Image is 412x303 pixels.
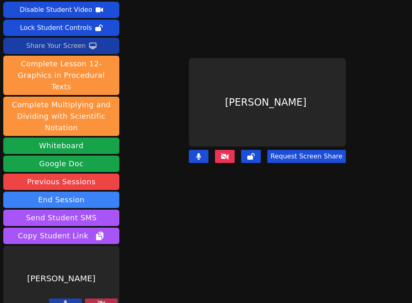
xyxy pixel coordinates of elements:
[20,21,92,34] div: Lock Student Controls
[267,150,346,163] button: Request Screen Share
[3,138,119,154] button: Whiteboard
[26,39,86,52] div: Share Your Screen
[3,20,119,36] button: Lock Student Controls
[3,156,119,172] a: Google Doc
[3,210,119,226] button: Send Student SMS
[3,2,119,18] button: Disable Student Video
[3,38,119,54] button: Share Your Screen
[3,174,119,190] a: Previous Sessions
[18,230,105,242] span: Copy Student Link
[189,58,346,147] div: [PERSON_NAME]
[3,97,119,136] button: Complete Multiplying and Dividing with Scientific Notation
[3,228,119,244] button: Copy Student Link
[3,192,119,208] button: End Session
[20,3,92,16] div: Disable Student Video
[3,56,119,95] button: Complete Lesson 12- Graphics in Procedural Texts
